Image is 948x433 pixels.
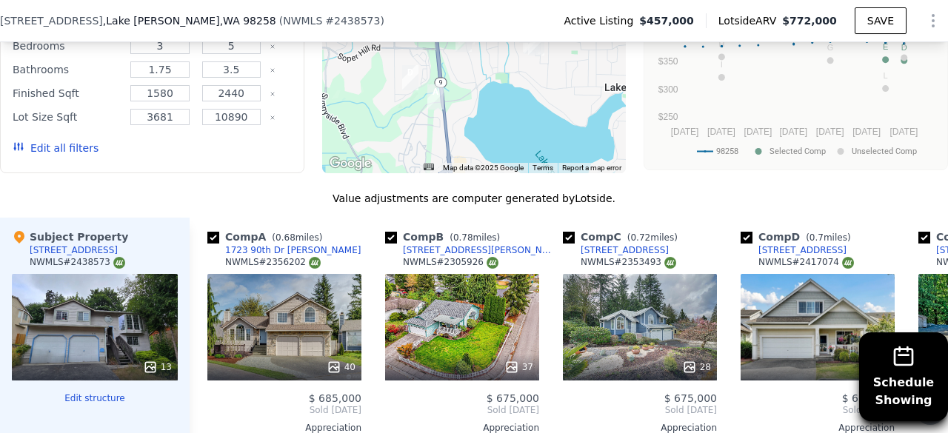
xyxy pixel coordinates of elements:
div: 37 [504,360,533,375]
a: [STREET_ADDRESS][PERSON_NAME] [385,244,557,256]
text: [DATE] [744,127,772,137]
div: Lot Size Sqft [13,107,121,127]
span: NWMLS [283,15,322,27]
span: Sold [DATE] [207,404,361,416]
span: $ 685,000 [309,392,361,404]
text: [DATE] [671,127,699,137]
text: I [721,60,723,69]
div: NWMLS # 2353493 [581,256,676,269]
text: Selected Comp [770,147,826,156]
span: 0.72 [630,232,650,243]
button: Clear [270,115,276,121]
div: 2125 84th Avenue NE [402,65,418,90]
img: Google [326,154,375,173]
span: Active Listing [564,13,639,28]
text: 98258 [716,147,738,156]
span: Lotside ARV [718,13,782,28]
div: Bathrooms [13,59,121,80]
text: G [827,43,834,52]
button: Edit all filters [13,141,99,155]
div: NWMLS # 2438573 [30,256,125,269]
div: NWMLS # 2417074 [758,256,854,269]
span: ( miles) [266,232,328,243]
span: $772,000 [782,15,837,27]
button: SAVE [855,7,907,34]
text: [DATE] [707,127,735,137]
span: Sold [DATE] [741,404,895,416]
a: Terms (opens in new tab) [533,164,553,172]
text: $300 [658,84,678,95]
div: NWMLS # 2305926 [403,256,498,269]
div: 13 [143,360,172,375]
span: $ 675,000 [487,392,539,404]
div: 28 [682,360,711,375]
text: $250 [658,112,678,122]
div: 1723 90th Dr [PERSON_NAME] [225,244,361,256]
span: , Lake [PERSON_NAME] [103,13,276,28]
a: [STREET_ADDRESS] [563,244,669,256]
a: Open this area in Google Maps (opens a new window) [326,154,375,173]
span: ( miles) [444,232,506,243]
span: # 2438573 [325,15,380,27]
text: [DATE] [816,127,844,137]
div: Comp B [385,229,506,244]
span: Map data ©2025 Google [443,164,524,172]
span: 0.78 [453,232,473,243]
button: Show Options [918,6,948,36]
button: Edit structure [12,392,178,404]
div: ( ) [279,13,384,28]
button: Keyboard shortcuts [424,164,434,170]
div: [STREET_ADDRESS] [30,244,118,256]
text: D [901,43,907,52]
div: Bedrooms [13,36,121,56]
span: ( miles) [621,232,684,243]
text: [DATE] [780,127,808,137]
img: NWMLS Logo [664,257,676,269]
text: E [883,42,888,51]
a: [STREET_ADDRESS] [741,244,847,256]
div: 2507 107th Dr NE [528,30,544,56]
text: Unselected Comp [852,147,917,156]
span: , WA 98258 [220,15,276,27]
div: [STREET_ADDRESS] [758,244,847,256]
text: $350 [658,56,678,67]
div: [STREET_ADDRESS][PERSON_NAME] [403,244,557,256]
text: [DATE] [853,127,881,137]
span: Sold [DATE] [563,404,717,416]
div: NWMLS # 2356202 [225,256,321,269]
div: 40 [327,360,355,375]
span: 0.68 [276,232,296,243]
div: Comp A [207,229,328,244]
img: NWMLS Logo [842,257,854,269]
span: ( miles) [800,232,856,243]
a: Report a map error [562,164,621,172]
div: Subject Property [12,229,128,244]
span: Sold [DATE] [385,404,539,416]
div: Comp C [563,229,684,244]
div: Finished Sqft [13,83,121,104]
img: NWMLS Logo [309,257,321,269]
button: Clear [270,67,276,73]
text: [DATE] [890,127,918,137]
text: L [884,71,888,80]
div: [STREET_ADDRESS] [581,244,669,256]
a: 1723 90th Dr [PERSON_NAME] [207,244,361,256]
div: Comp D [741,229,857,244]
button: Clear [270,91,276,97]
span: $457,000 [639,13,694,28]
text: J [902,40,907,49]
span: 0.7 [810,232,824,243]
text: H [719,39,725,48]
button: Clear [270,44,276,50]
button: ScheduleShowing [859,332,948,421]
img: NWMLS Logo [113,257,125,269]
span: $ 659,000 [842,392,895,404]
span: $ 675,000 [664,392,717,404]
img: NWMLS Logo [487,257,498,269]
div: 1723 90th Dr NE [427,84,444,110]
